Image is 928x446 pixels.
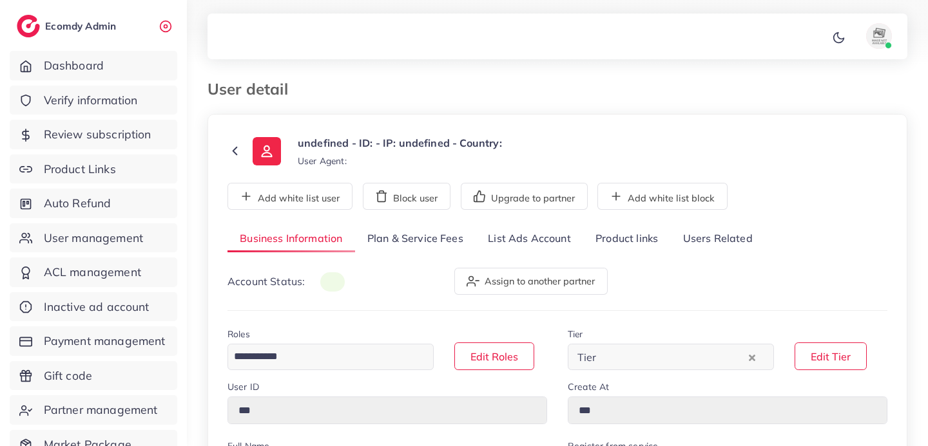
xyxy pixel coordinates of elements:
[10,86,177,115] a: Verify information
[44,402,158,418] span: Partner management
[10,154,177,184] a: Product Links
[44,161,116,178] span: Product Links
[10,120,177,149] a: Review subscription
[10,395,177,425] a: Partner management
[10,292,177,322] a: Inactive ad account
[227,380,259,393] label: User ID
[229,347,417,367] input: Search for option
[227,328,250,340] label: Roles
[44,367,92,384] span: Gift code
[355,225,476,253] a: Plan & Service Fees
[795,342,867,370] button: Edit Tier
[45,20,119,32] h2: Ecomdy Admin
[10,189,177,218] a: Auto Refund
[44,230,143,246] span: User management
[568,380,609,393] label: Create At
[866,23,892,49] img: avatar
[298,135,502,151] p: undefined - ID: - IP: undefined - Country:
[298,154,347,167] small: User Agent:
[363,183,450,210] button: Block user
[227,274,345,290] p: Account Status:
[461,183,588,210] button: Upgrade to partner
[208,80,298,98] h3: User detail
[227,344,434,370] div: Search for option
[454,268,608,295] button: Assign to another partner
[253,137,281,165] img: ic-user-info.36bf1079.svg
[583,225,670,253] a: Product links
[10,257,177,287] a: ACL management
[44,92,138,109] span: Verify information
[10,361,177,391] a: Gift code
[44,195,111,212] span: Auto Refund
[670,225,764,253] a: Users Related
[851,23,897,49] a: avatar
[227,225,355,253] a: Business Information
[17,15,40,37] img: logo
[10,51,177,80] a: Dashboard
[568,328,583,340] label: Tier
[227,183,353,210] button: Add white list user
[597,183,728,210] button: Add white list block
[575,348,599,367] span: Tier
[10,326,177,356] a: Payment management
[44,333,166,349] span: Payment management
[17,15,119,37] a: logoEcomdy Admin
[601,347,746,367] input: Search for option
[749,349,755,364] button: Clear Selected
[568,344,774,370] div: Search for option
[44,264,141,281] span: ACL management
[454,342,534,370] button: Edit Roles
[44,57,104,74] span: Dashboard
[44,299,150,315] span: Inactive ad account
[44,126,151,143] span: Review subscription
[10,223,177,253] a: User management
[476,225,583,253] a: List Ads Account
